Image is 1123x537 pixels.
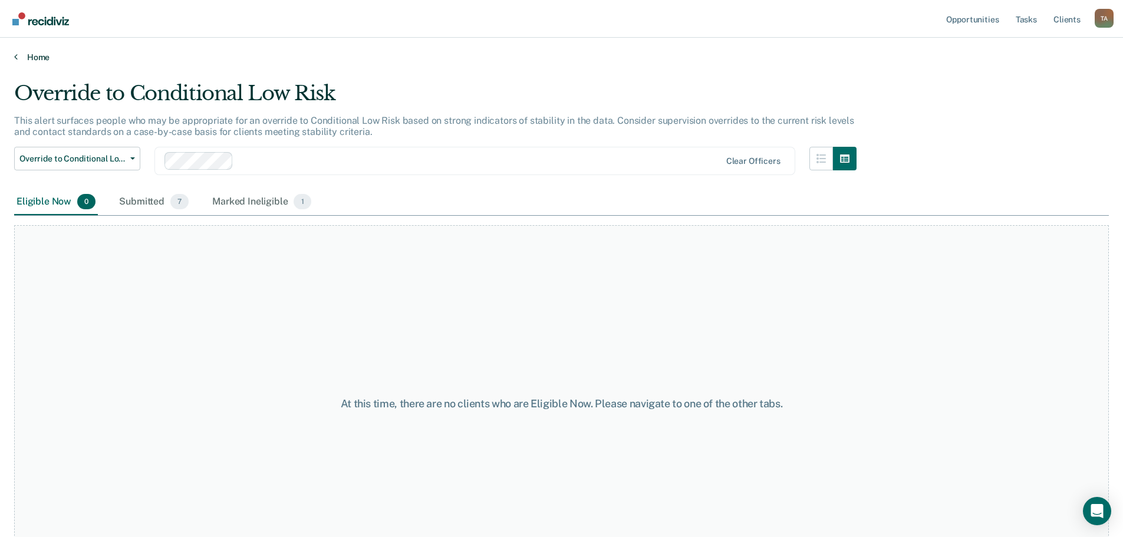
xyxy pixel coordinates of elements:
[210,189,314,215] div: Marked Ineligible1
[288,397,835,410] div: At this time, there are no clients who are Eligible Now. Please navigate to one of the other tabs.
[1095,9,1114,28] div: T A
[14,147,140,170] button: Override to Conditional Low Risk
[12,12,69,25] img: Recidiviz
[19,154,126,164] span: Override to Conditional Low Risk
[294,194,311,209] span: 1
[1083,497,1111,525] div: Open Intercom Messenger
[77,194,95,209] span: 0
[14,81,857,115] div: Override to Conditional Low Risk
[117,189,191,215] div: Submitted7
[170,194,189,209] span: 7
[726,156,780,166] div: Clear officers
[14,115,854,137] p: This alert surfaces people who may be appropriate for an override to Conditional Low Risk based o...
[14,52,1109,62] a: Home
[1095,9,1114,28] button: Profile dropdown button
[14,189,98,215] div: Eligible Now0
